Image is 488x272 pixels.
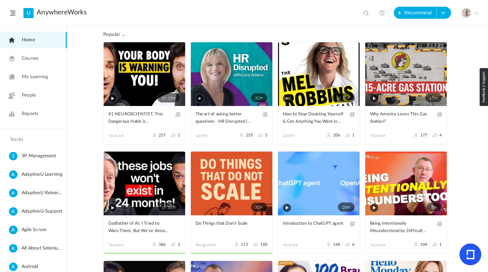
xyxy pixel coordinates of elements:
[22,55,39,62] span: Courses
[283,111,345,125] span: How to Stop Doubting Yourself & Get Anything You Want in Life - The [PERSON_NAME] Podcast | Podca...
[365,152,447,215] a: 5m
[352,242,355,247] span: 6
[159,133,166,138] span: 257
[9,244,17,253] cite: A
[22,110,38,117] span: Reports
[191,42,272,106] a: 32m
[178,242,180,247] span: 3
[439,133,442,138] span: 4
[278,152,360,215] a: 28m
[265,133,267,138] span: 5
[104,152,185,215] a: 1h 33m
[365,42,447,106] a: 17m
[278,42,360,106] a: 1h 32m
[9,170,17,179] cite: A
[332,93,355,103] span: 1h 32m
[251,93,268,103] span: 32m
[9,226,17,235] cite: A
[10,137,55,143] h4: Tracks
[283,132,319,139] span: Spotify
[370,220,432,235] span: Being Intentionally Misunderstood by Difficult People | #culturedrop | [PERSON_NAME]
[21,152,64,160] span: 3P Management
[103,32,125,38] span: Popular
[157,202,180,212] span: 1h 33m
[246,133,253,138] span: 255
[427,202,442,212] span: 5m
[159,242,166,247] span: 386
[157,93,180,103] span: 1h 13m
[21,189,64,197] span: AdaptiveU Release Details
[108,132,145,139] span: Youtube
[21,244,64,253] span: All About Selenium Testing
[37,8,87,16] a: AnywhereWorks
[21,207,64,216] span: AdaptiveU-Support
[196,220,268,235] a: Do Things that Don't Scale
[333,133,340,138] span: 206
[9,152,17,161] cite: 3
[370,220,442,235] a: Being Intentionally Misunderstood by Difficult People | #culturedrop | [PERSON_NAME]
[23,8,34,18] a: U
[370,111,442,126] a: Why America Loves This Gas Station?
[21,226,64,234] span: Agile Scrum
[333,242,340,247] span: 148
[22,37,35,44] span: Home
[22,73,48,80] span: My Learning
[241,242,248,247] span: 115
[260,242,268,247] span: 140
[283,220,355,235] a: Introduction to ChatGPT agent
[370,111,432,125] span: Why America Loves This Gas Station?
[108,220,170,235] span: Godfather of AI: I Tried to Warn Them, But We’ve Already Lost Control! [PERSON_NAME]
[420,133,428,138] span: 177
[420,242,428,247] span: 104
[370,132,406,139] span: Youtube
[283,242,319,248] span: Youtube
[9,263,17,272] cite: A
[108,220,180,235] a: Godfather of AI: I Tried to Warn Them, But We’ve Already Lost Control! [PERSON_NAME]
[425,93,442,103] span: 17m
[21,263,64,271] span: Android
[439,242,442,247] span: 1
[394,7,437,19] button: Recommend
[196,111,268,126] a: The art of asking better questions - HR Disrupted | Podcast on Spotify
[338,202,355,212] span: 28m
[196,111,258,125] span: The art of asking better questions - HR Disrupted | Podcast on Spotify
[370,242,406,248] span: Youtube
[196,132,232,139] span: Spotify
[108,111,170,125] span: #1 NEUROSCIENTIST: This Dangerous Habit is DESTROYING Your MEMORY (Here’s How To Fix It FAST)
[191,152,272,215] a: 30m
[480,68,488,106] img: loop_feedback_btn.png
[22,92,36,99] span: People
[21,170,64,179] span: AdaptiveU Learning
[9,207,17,216] cite: A
[108,242,145,248] span: Youtube
[462,8,471,18] img: julia-s-version-gybnm-profile-picture-frame-2024-template-16.png
[108,111,180,126] a: #1 NEUROSCIENTIST: This Dangerous Habit is DESTROYING Your MEMORY (Here’s How To Fix It FAST)
[352,133,355,138] span: 1
[196,220,258,227] span: Do Things that Don't Scale
[251,202,268,212] span: 30m
[178,133,180,138] span: 1
[196,242,232,248] span: paulgraham
[104,42,185,106] a: 1h 13m
[283,111,355,126] a: How to Stop Doubting Yourself & Get Anything You Want in Life - The [PERSON_NAME] Podcast | Podca...
[283,220,345,227] span: Introduction to ChatGPT agent
[9,189,17,198] cite: A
